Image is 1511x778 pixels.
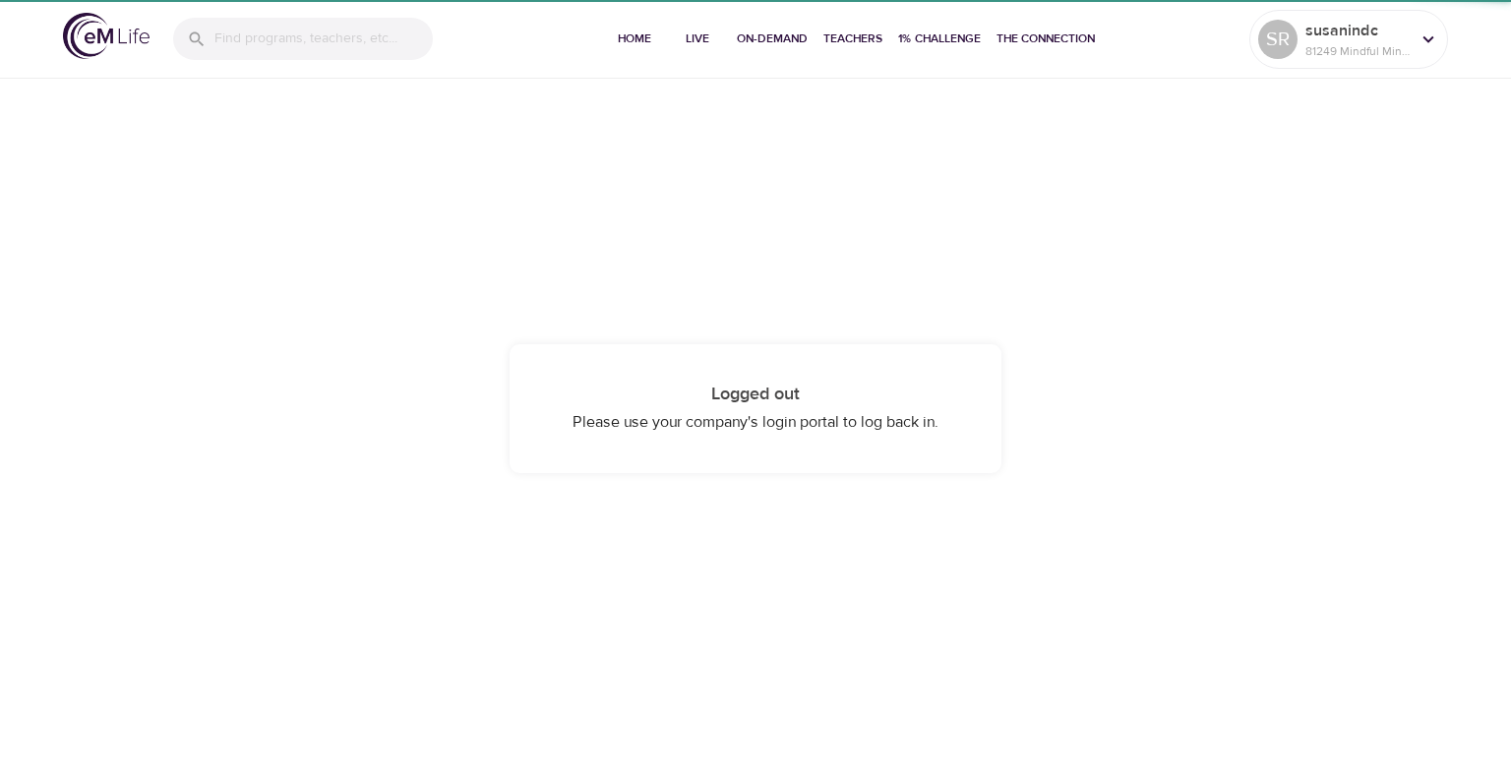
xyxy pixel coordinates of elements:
span: Live [674,29,721,49]
span: 1% Challenge [898,29,981,49]
span: Teachers [823,29,882,49]
span: Please use your company's login portal to log back in. [573,412,938,432]
div: SR [1258,20,1298,59]
p: susanindc [1305,19,1410,42]
span: Home [611,29,658,49]
img: logo [63,13,150,59]
h4: Logged out [549,384,962,405]
span: On-Demand [737,29,808,49]
input: Find programs, teachers, etc... [214,18,433,60]
span: The Connection [997,29,1095,49]
p: 81249 Mindful Minutes [1305,42,1410,60]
